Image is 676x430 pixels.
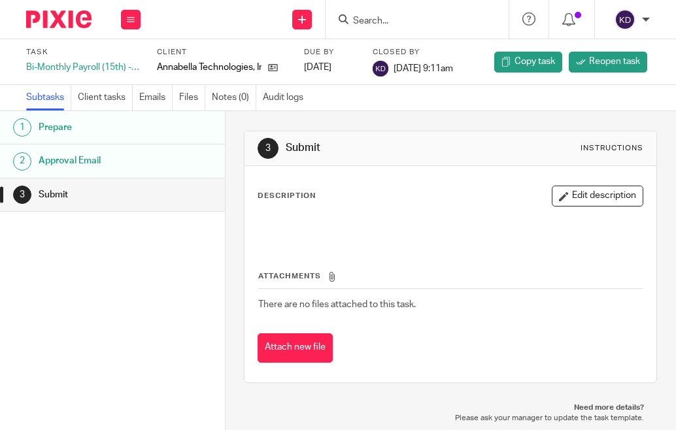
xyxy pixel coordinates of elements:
img: Pixie [26,10,92,28]
a: Subtasks [26,85,71,110]
span: Reopen task [589,55,640,68]
span: [DATE] 9:11am [394,64,453,73]
label: Due by [304,47,356,58]
a: Copy task [494,52,562,73]
span: Attachments [258,273,321,280]
div: Bi-Monthly Payroll (15th) - Vensure [26,61,141,74]
input: Search [352,16,469,27]
p: Need more details? [257,403,644,413]
a: Reopen task [569,52,647,73]
h1: Prepare [39,118,154,137]
button: Attach new file [258,333,333,363]
div: [DATE] [304,61,356,74]
span: There are no files attached to this task. [258,300,416,309]
label: Task [26,47,141,58]
div: 2 [13,152,31,171]
h1: Approval Email [39,151,154,171]
label: Closed by [373,47,453,58]
div: 3 [258,138,279,159]
label: Client [157,47,288,58]
a: Files [179,85,205,110]
div: Instructions [581,143,643,154]
span: Copy task [515,55,555,68]
a: Emails [139,85,173,110]
p: Annabella Technologies, Inc. [157,61,262,74]
a: Client tasks [78,85,133,110]
p: Please ask your manager to update the task template. [257,413,644,423]
div: 3 [13,186,31,204]
p: Description [258,191,316,201]
img: svg%3E [615,9,635,30]
button: Edit description [552,186,643,207]
a: Audit logs [263,85,310,110]
a: Notes (0) [212,85,256,110]
h1: Submit [39,185,154,205]
h1: Submit [286,141,479,155]
img: svg%3E [373,61,388,76]
div: 1 [13,118,31,137]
